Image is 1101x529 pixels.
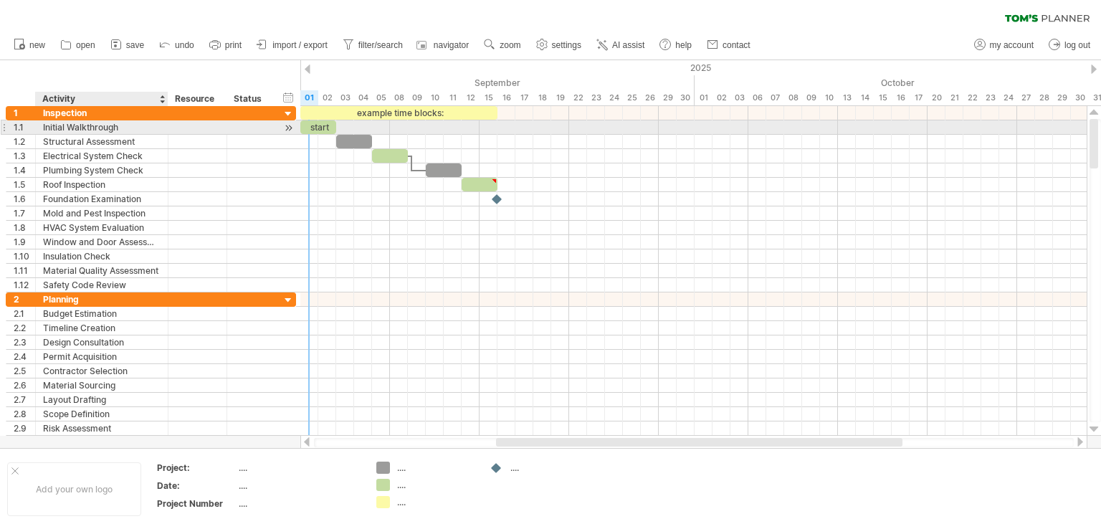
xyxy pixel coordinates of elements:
span: save [126,40,144,50]
span: open [76,40,95,50]
span: settings [552,40,581,50]
div: 2.3 [14,335,35,349]
div: Material Quality Assessment [43,264,161,277]
div: Permit Acquisition [43,350,161,363]
span: zoom [500,40,520,50]
span: filter/search [358,40,403,50]
div: Wednesday, 1 October 2025 [695,90,712,105]
a: my account [971,36,1038,54]
div: 2.9 [14,421,35,435]
a: filter/search [339,36,407,54]
span: new [29,40,45,50]
div: Monday, 8 September 2025 [390,90,408,105]
div: Design Consultation [43,335,161,349]
div: start [300,120,336,134]
div: Scope Definition [43,407,161,421]
div: Friday, 17 October 2025 [910,90,928,105]
div: Friday, 5 September 2025 [372,90,390,105]
span: help [675,40,692,50]
span: navigator [434,40,469,50]
div: Wednesday, 8 October 2025 [784,90,802,105]
div: Inspection [43,106,161,120]
div: Thursday, 16 October 2025 [892,90,910,105]
div: 1.5 [14,178,35,191]
div: 2.4 [14,350,35,363]
a: print [206,36,246,54]
div: 1.10 [14,249,35,263]
a: open [57,36,100,54]
div: example time blocks: [300,106,497,120]
div: Wednesday, 3 September 2025 [336,90,354,105]
div: Monday, 22 September 2025 [569,90,587,105]
div: Monday, 13 October 2025 [838,90,856,105]
div: Planning [43,292,161,306]
div: Structural Assessment [43,135,161,148]
div: 1.3 [14,149,35,163]
div: Add your own logo [7,462,141,516]
div: Friday, 26 September 2025 [641,90,659,105]
div: Monday, 20 October 2025 [928,90,945,105]
div: Contractor Selection [43,364,161,378]
div: 2.5 [14,364,35,378]
div: Tuesday, 30 September 2025 [677,90,695,105]
div: Electrical System Check [43,149,161,163]
div: Tuesday, 7 October 2025 [766,90,784,105]
a: log out [1045,36,1095,54]
div: Friday, 10 October 2025 [820,90,838,105]
div: Monday, 15 September 2025 [480,90,497,105]
div: .... [397,479,475,491]
a: settings [533,36,586,54]
div: 1.11 [14,264,35,277]
div: 2.6 [14,378,35,392]
a: import / export [253,36,332,54]
div: Tuesday, 14 October 2025 [856,90,874,105]
div: Tuesday, 9 September 2025 [408,90,426,105]
div: .... [239,480,359,492]
div: .... [510,462,588,474]
a: undo [156,36,199,54]
div: Thursday, 18 September 2025 [533,90,551,105]
div: Monday, 6 October 2025 [748,90,766,105]
div: Project: [157,462,236,474]
span: undo [175,40,194,50]
div: HVAC System Evaluation [43,221,161,234]
div: Plumbing System Check [43,163,161,177]
div: Timeline Creation [43,321,161,335]
div: Wednesday, 29 October 2025 [1053,90,1071,105]
div: Material Sourcing [43,378,161,392]
div: Initial Walkthrough [43,120,161,134]
div: 1.4 [14,163,35,177]
div: Monday, 27 October 2025 [1017,90,1035,105]
div: Foundation Examination [43,192,161,206]
div: 1.1 [14,120,35,134]
div: Tuesday, 23 September 2025 [587,90,605,105]
div: 1 [14,106,35,120]
div: 1.12 [14,278,35,292]
a: zoom [480,36,525,54]
div: Thursday, 9 October 2025 [802,90,820,105]
span: import / export [272,40,328,50]
div: Wednesday, 22 October 2025 [963,90,981,105]
div: 1.7 [14,206,35,220]
div: .... [239,497,359,510]
div: 2.7 [14,393,35,406]
div: Thursday, 25 September 2025 [623,90,641,105]
div: Friday, 19 September 2025 [551,90,569,105]
a: AI assist [593,36,649,54]
div: Tuesday, 16 September 2025 [497,90,515,105]
span: print [225,40,242,50]
div: Insulation Check [43,249,161,263]
div: .... [397,496,475,508]
span: AI assist [612,40,644,50]
div: Friday, 12 September 2025 [462,90,480,105]
span: log out [1064,40,1090,50]
a: navigator [414,36,473,54]
div: Wednesday, 24 September 2025 [605,90,623,105]
div: Tuesday, 28 October 2025 [1035,90,1053,105]
div: 1.9 [14,235,35,249]
div: Project Number [157,497,236,510]
div: 2.1 [14,307,35,320]
div: Monday, 29 September 2025 [659,90,677,105]
a: help [656,36,696,54]
div: September 2025 [300,75,695,90]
